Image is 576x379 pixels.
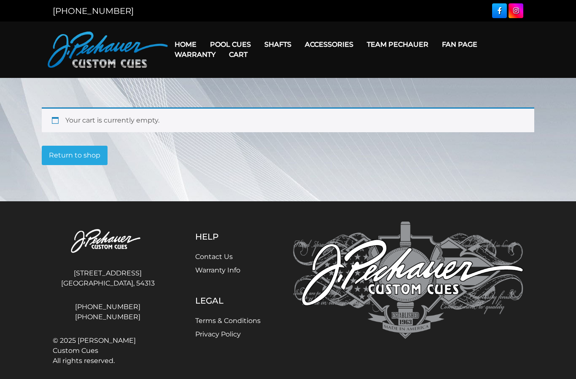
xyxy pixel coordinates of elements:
a: Shafts [258,34,298,55]
div: Your cart is currently empty. [42,107,534,132]
a: Cart [222,44,254,65]
a: Home [168,34,203,55]
a: Return to shop [42,146,108,165]
a: Pool Cues [203,34,258,55]
a: Contact Us [195,253,233,261]
a: Team Pechauer [360,34,435,55]
a: Accessories [298,34,360,55]
a: [PHONE_NUMBER] [53,302,163,312]
a: Warranty Info [195,266,240,274]
a: Fan Page [435,34,484,55]
a: [PHONE_NUMBER] [53,6,134,16]
a: Terms & Conditions [195,317,261,325]
img: Pechauer Custom Cues [293,222,523,339]
h5: Legal [195,296,261,306]
img: Pechauer Custom Cues [48,32,168,68]
span: © 2025 [PERSON_NAME] Custom Cues All rights reserved. [53,336,163,366]
a: Warranty [168,44,222,65]
address: [STREET_ADDRESS] [GEOGRAPHIC_DATA], 54313 [53,265,163,292]
h5: Help [195,232,261,242]
img: Pechauer Custom Cues [53,222,163,262]
a: Privacy Policy [195,330,241,338]
a: [PHONE_NUMBER] [53,312,163,322]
